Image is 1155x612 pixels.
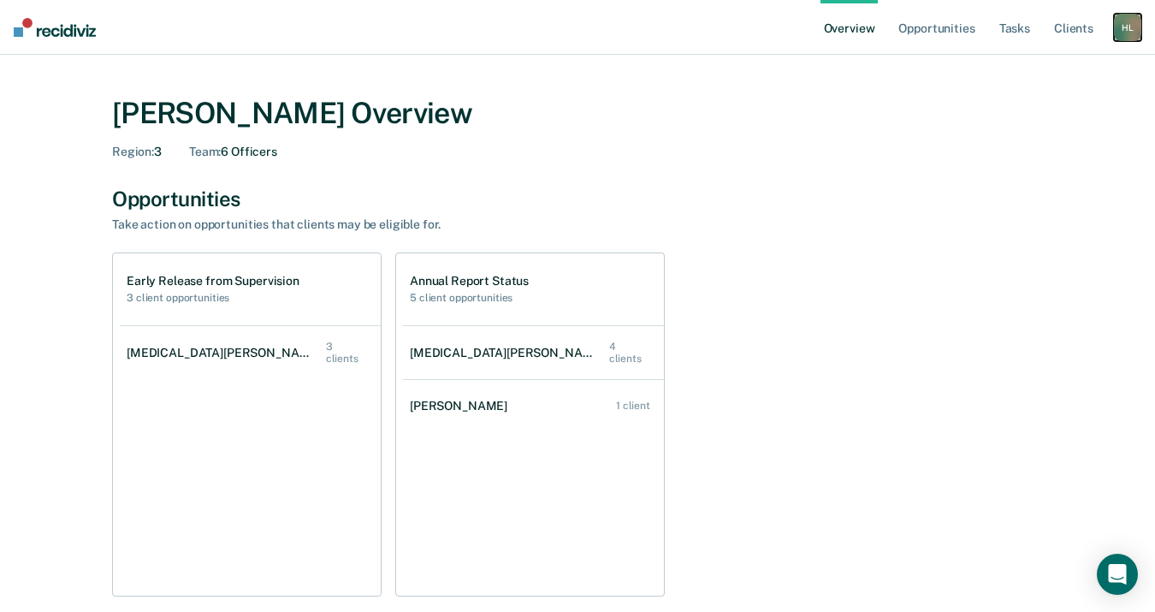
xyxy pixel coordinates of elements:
img: Recidiviz [14,18,96,37]
div: 6 Officers [189,145,277,159]
span: Region : [112,145,154,158]
a: [PERSON_NAME] 1 client [403,382,664,431]
div: [PERSON_NAME] [410,399,514,413]
a: [MEDICAL_DATA][PERSON_NAME] 3 clients [120,324,381,383]
div: Take action on opportunities that clients may be eligible for. [112,217,711,232]
div: H L [1114,14,1141,41]
div: [PERSON_NAME] Overview [112,96,1043,131]
div: 3 [112,145,162,159]
h2: 5 client opportunities [410,292,529,304]
a: [MEDICAL_DATA][PERSON_NAME] 4 clients [403,324,664,383]
h2: 3 client opportunities [127,292,299,304]
button: HL [1114,14,1141,41]
div: [MEDICAL_DATA][PERSON_NAME] [410,346,609,360]
span: Team : [189,145,221,158]
div: [MEDICAL_DATA][PERSON_NAME] [127,346,326,360]
div: Open Intercom Messenger [1097,554,1138,595]
h1: Annual Report Status [410,274,529,288]
div: 3 clients [326,341,367,365]
div: Opportunities [112,187,1043,211]
div: 4 clients [609,341,650,365]
h1: Early Release from Supervision [127,274,299,288]
div: 1 client [616,400,650,412]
